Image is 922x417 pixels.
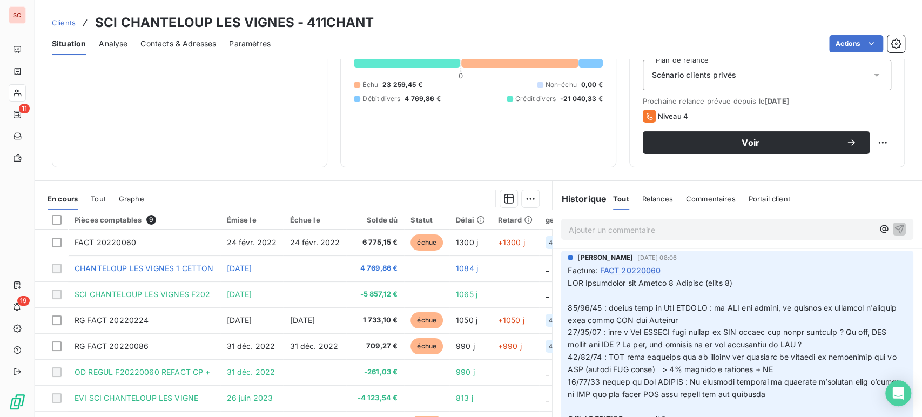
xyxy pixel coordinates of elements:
span: En cours [48,194,78,203]
span: _ [546,393,549,402]
span: 9 [146,215,156,225]
span: Facture : [568,265,597,276]
a: Clients [52,17,76,28]
span: -261,03 € [353,367,398,378]
span: Niveau 4 [658,112,688,120]
span: Prochaine relance prévue depuis le [643,97,891,105]
div: Solde dû [353,216,398,224]
span: 19 [17,296,30,306]
span: 1300 j [456,238,478,247]
div: Émise le [227,216,277,224]
div: Pièces comptables [75,215,214,225]
span: [DATE] [765,97,789,105]
span: 24 févr. 2022 [290,238,340,247]
span: [DATE] [227,264,252,273]
span: Débit divers [362,94,400,104]
span: 31 déc. 2022 [227,341,275,351]
span: échue [410,338,443,354]
div: Statut [410,216,443,224]
span: 1050 j [456,315,477,325]
span: Analyse [99,38,127,49]
span: échue [410,312,443,328]
span: Échu [362,80,378,90]
span: Portail client [749,194,790,203]
span: Relances [642,194,673,203]
span: 990 j [456,341,475,351]
span: 1 733,10 € [353,315,398,326]
span: [DATE] [227,315,252,325]
span: +990 j [498,341,522,351]
div: generalAccountId [546,216,609,224]
span: 990 j [456,367,475,376]
span: [DATE] [227,290,252,299]
span: 26 juin 2023 [227,393,273,402]
div: Open Intercom Messenger [885,380,911,406]
span: Non-échu [546,80,577,90]
span: OD REGUL F20220060 REFACT CP + [75,367,211,376]
span: 24 févr. 2022 [227,238,277,247]
h6: Historique [553,192,607,205]
span: _ [546,367,549,376]
span: +1300 j [498,238,525,247]
span: Scénario clients privés [652,70,736,80]
span: FACT 20220060 [75,238,136,247]
span: 31 déc. 2022 [290,341,338,351]
span: échue [410,234,443,251]
span: Tout [91,194,106,203]
span: RG FACT 20220224 [75,315,149,325]
span: 1084 j [456,264,478,273]
span: _ [546,264,549,273]
button: Actions [829,35,883,52]
span: 41170006 [549,239,576,246]
span: -21 040,33 € [560,94,603,104]
span: 4 769,86 € [353,263,398,274]
span: Situation [52,38,86,49]
span: -5 857,12 € [353,289,398,300]
h3: SCI CHANTELOUP LES VIGNES - 411CHANT [95,13,374,32]
button: Voir [643,131,870,154]
span: [DATE] 08:06 [637,254,677,261]
span: [DATE] [290,315,315,325]
span: CHANTELOUP LES VIGNES 1 CETTON [75,264,214,273]
span: Clients [52,18,76,27]
span: EVI SCI CHANTELOUP LES VIGNE [75,393,198,402]
span: SCI CHANTELOUP LES VIGNES F202 [75,290,211,299]
span: Commentaires [686,194,736,203]
span: Paramètres [229,38,271,49]
span: 4 769,86 € [405,94,441,104]
span: 813 j [456,393,473,402]
span: RG FACT 20220086 [75,341,149,351]
span: Voir [656,138,846,147]
div: Retard [498,216,533,224]
span: -4 123,54 € [353,393,398,403]
div: Délai [456,216,485,224]
span: Contacts & Adresses [140,38,216,49]
span: 41170006 [549,343,576,349]
div: SC [9,6,26,24]
span: [PERSON_NAME] [577,253,633,263]
span: 0 [459,71,463,80]
span: 1065 j [456,290,477,299]
span: Graphe [119,194,144,203]
div: Échue le [290,216,340,224]
span: 23 259,45 € [382,80,422,90]
span: FACT 20220060 [600,265,661,276]
span: 6 775,15 € [353,237,398,248]
span: 709,27 € [353,341,398,352]
span: Crédit divers [515,94,556,104]
img: Logo LeanPay [9,393,26,411]
span: 41170006 [549,317,576,324]
span: 31 déc. 2022 [227,367,275,376]
span: +1050 j [498,315,524,325]
span: 0,00 € [581,80,603,90]
span: _ [546,290,549,299]
span: Tout [613,194,629,203]
span: 11 [19,104,30,113]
